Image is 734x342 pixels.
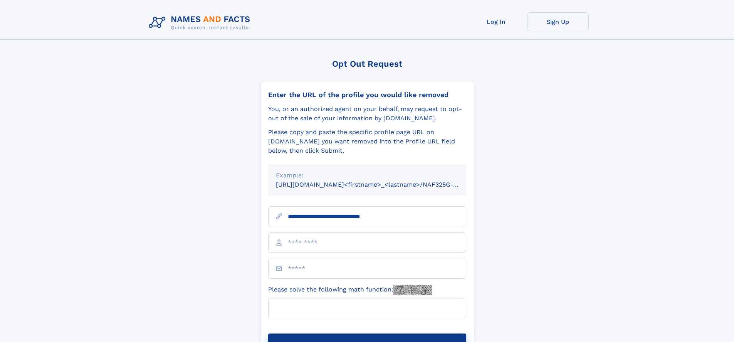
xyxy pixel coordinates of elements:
div: Please copy and paste the specific profile page URL on [DOMAIN_NAME] you want removed into the Pr... [268,128,466,155]
small: [URL][DOMAIN_NAME]<firstname>_<lastname>/NAF325G-xxxxxxxx [276,181,481,188]
div: Opt Out Request [260,59,474,69]
label: Please solve the following math function: [268,285,432,295]
div: Enter the URL of the profile you would like removed [268,91,466,99]
a: Log In [465,12,527,31]
img: Logo Names and Facts [146,12,257,33]
div: You, or an authorized agent on your behalf, may request to opt-out of the sale of your informatio... [268,104,466,123]
div: Example: [276,171,459,180]
a: Sign Up [527,12,589,31]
